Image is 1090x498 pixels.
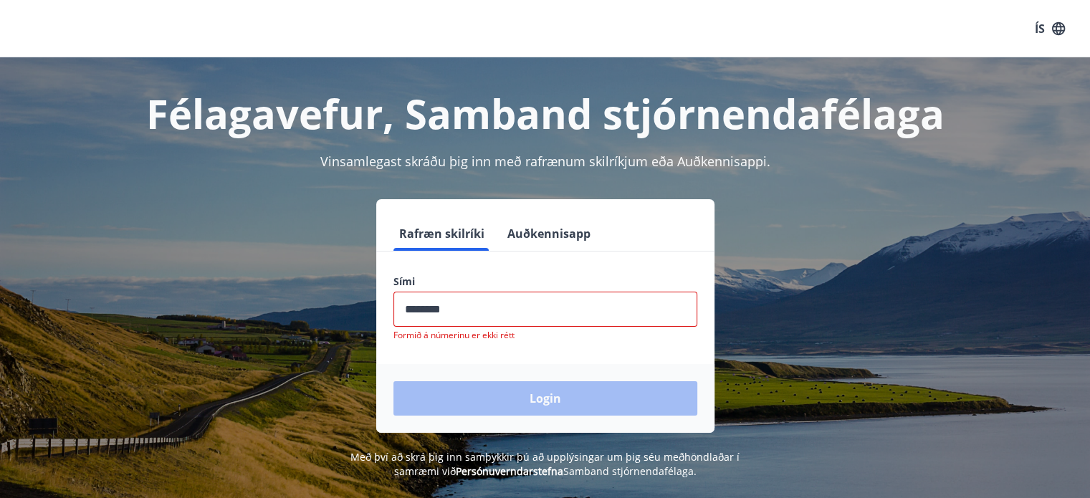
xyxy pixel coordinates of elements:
[456,464,563,478] a: Persónuverndarstefna
[393,274,697,289] label: Sími
[1027,16,1073,42] button: ÍS
[393,216,490,251] button: Rafræn skilríki
[320,153,770,170] span: Vinsamlegast skráðu þig inn með rafrænum skilríkjum eða Auðkennisappi.
[393,330,697,341] p: Formið á númerinu er ekki rétt
[350,450,740,478] span: Með því að skrá þig inn samþykkir þú að upplýsingar um þig séu meðhöndlaðar í samræmi við Samband...
[502,216,596,251] button: Auðkennisapp
[47,86,1044,140] h1: Félagavefur, Samband stjórnendafélaga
